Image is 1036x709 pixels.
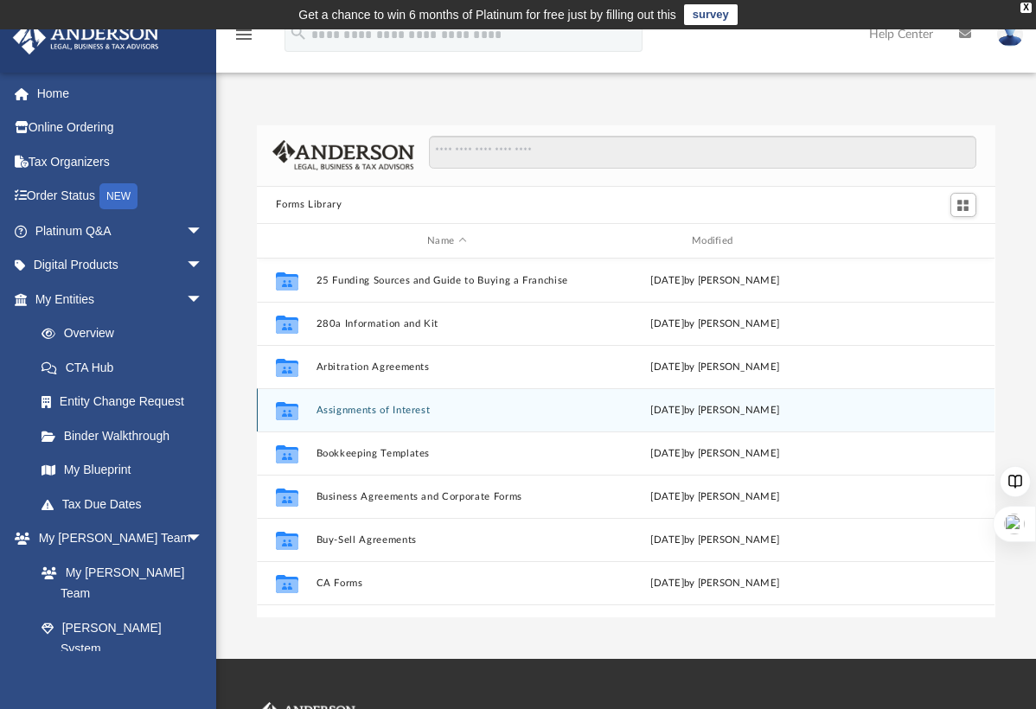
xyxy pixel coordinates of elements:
[316,233,577,249] div: Name
[12,282,229,316] a: My Entitiesarrow_drop_down
[276,197,342,213] button: Forms Library
[186,248,221,284] span: arrow_drop_down
[233,33,254,45] a: menu
[317,491,578,502] button: Business Agreements and Corporate Forms
[24,487,229,521] a: Tax Due Dates
[257,259,994,616] div: grid
[317,534,578,546] button: Buy-Sell Agreements
[585,403,846,418] div: [DATE] by [PERSON_NAME]
[585,533,846,548] div: [DATE] by [PERSON_NAME]
[950,193,976,217] button: Switch to Grid View
[12,179,229,214] a: Order StatusNEW
[298,4,676,25] div: Get a chance to win 6 months of Platinum for free just by filling out this
[12,214,229,248] a: Platinum Q&Aarrow_drop_down
[997,22,1023,47] img: User Pic
[317,448,578,459] button: Bookkeeping Templates
[585,489,846,505] div: [DATE] by [PERSON_NAME]
[317,318,578,329] button: 280a Information and Kit
[429,136,976,169] input: Search files and folders
[585,233,846,249] div: Modified
[186,282,221,317] span: arrow_drop_down
[585,576,846,591] div: [DATE] by [PERSON_NAME]
[8,21,164,54] img: Anderson Advisors Platinum Portal
[24,418,229,453] a: Binder Walkthrough
[24,316,229,351] a: Overview
[854,233,975,249] div: id
[24,385,229,419] a: Entity Change Request
[585,273,846,289] div: [DATE] by [PERSON_NAME]
[24,453,221,488] a: My Blueprint
[317,405,578,416] button: Assignments of Interest
[12,111,229,145] a: Online Ordering
[684,4,738,25] a: survey
[585,316,846,332] div: [DATE] by [PERSON_NAME]
[24,555,212,610] a: My [PERSON_NAME] Team
[585,360,846,375] div: [DATE] by [PERSON_NAME]
[12,76,229,111] a: Home
[99,183,137,209] div: NEW
[12,521,221,556] a: My [PERSON_NAME] Teamarrow_drop_down
[186,521,221,557] span: arrow_drop_down
[24,610,221,666] a: [PERSON_NAME] System
[289,23,308,42] i: search
[186,214,221,249] span: arrow_drop_down
[317,361,578,373] button: Arbitration Agreements
[12,248,229,283] a: Digital Productsarrow_drop_down
[265,233,308,249] div: id
[12,144,229,179] a: Tax Organizers
[233,24,254,45] i: menu
[317,578,578,589] button: CA Forms
[317,275,578,286] button: 25 Funding Sources and Guide to Buying a Franchise
[24,350,229,385] a: CTA Hub
[1020,3,1032,13] div: close
[585,446,846,462] div: [DATE] by [PERSON_NAME]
